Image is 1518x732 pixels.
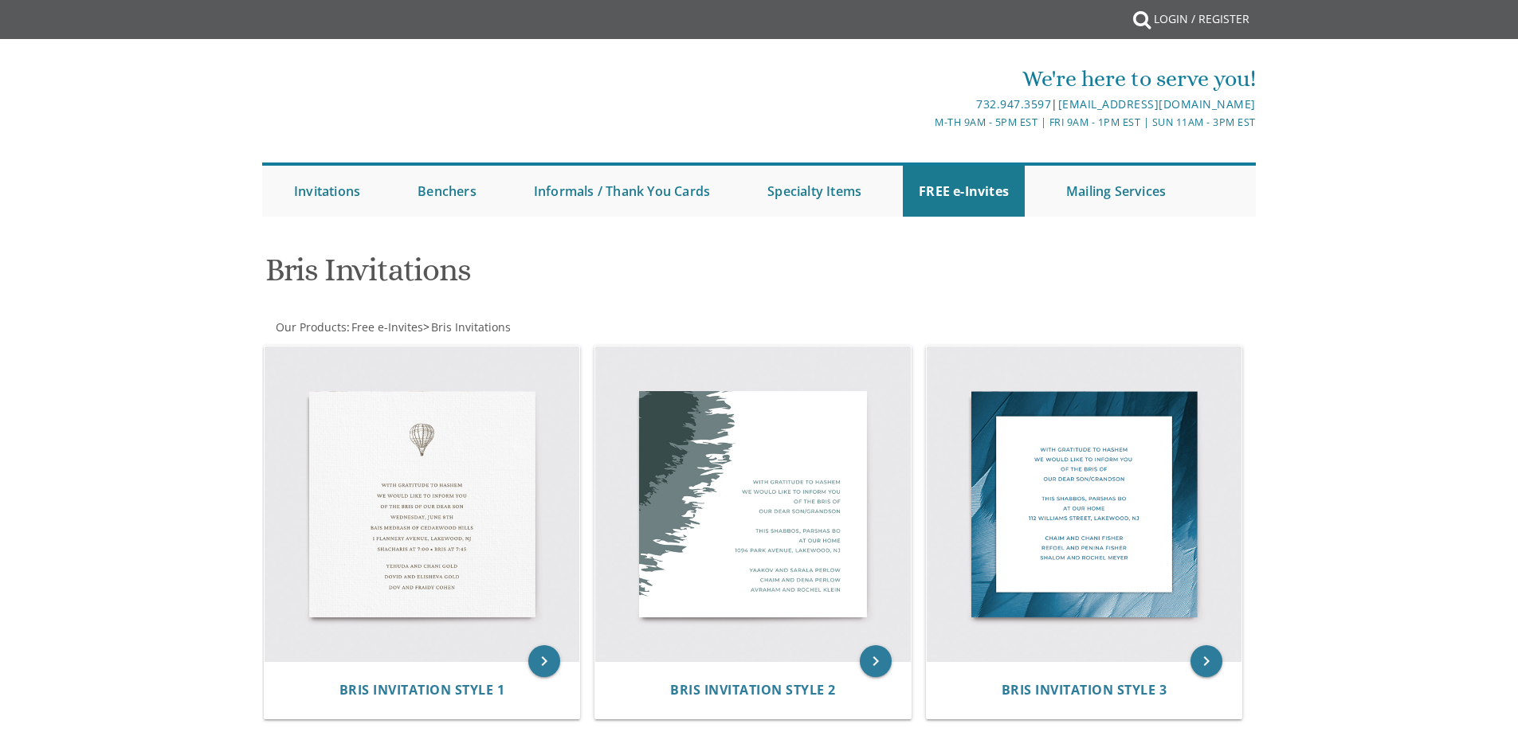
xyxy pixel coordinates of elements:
a: Mailing Services [1050,166,1182,217]
a: keyboard_arrow_right [528,645,560,677]
a: [EMAIL_ADDRESS][DOMAIN_NAME] [1058,96,1256,112]
img: Bris Invitation Style 3 [927,346,1242,662]
div: | [594,95,1256,114]
a: Free e-Invites [350,319,423,335]
span: Bris Invitation Style 1 [339,681,505,699]
a: Bris Invitation Style 2 [670,683,836,698]
div: M-Th 9am - 5pm EST | Fri 9am - 1pm EST | Sun 11am - 3pm EST [594,114,1256,131]
a: Bris Invitations [430,319,511,335]
a: Invitations [278,166,376,217]
a: Specialty Items [751,166,877,217]
span: Bris Invitation Style 2 [670,681,836,699]
h1: Bris Invitations [265,252,916,299]
a: FREE e-Invites [903,166,1025,217]
div: : [262,319,759,335]
span: > [423,319,511,335]
a: 732.947.3597 [976,96,1051,112]
a: Bris Invitation Style 1 [339,683,505,698]
a: Informals / Thank You Cards [518,166,726,217]
span: Free e-Invites [351,319,423,335]
a: Benchers [402,166,492,217]
img: Bris Invitation Style 2 [595,346,911,662]
a: keyboard_arrow_right [1190,645,1222,677]
a: Our Products [274,319,347,335]
img: Bris Invitation Style 1 [265,346,580,662]
a: Bris Invitation Style 3 [1002,683,1167,698]
span: Bris Invitations [431,319,511,335]
div: We're here to serve you! [594,63,1256,95]
span: Bris Invitation Style 3 [1002,681,1167,699]
a: keyboard_arrow_right [860,645,892,677]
